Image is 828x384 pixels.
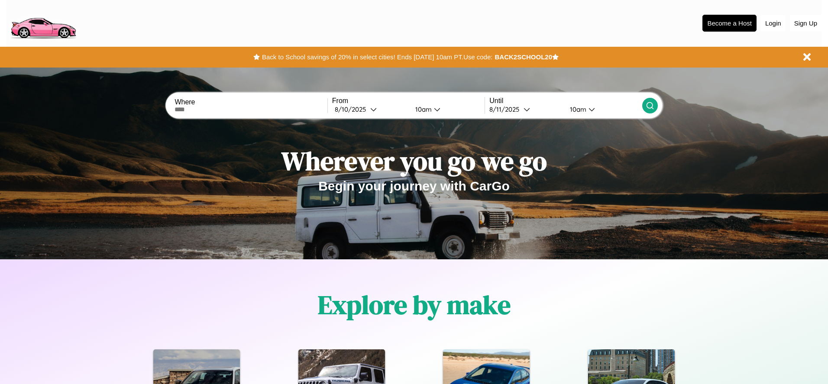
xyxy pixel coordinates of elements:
div: 10am [411,105,434,113]
button: Sign Up [790,15,822,31]
button: 10am [408,105,485,114]
button: 8/10/2025 [332,105,408,114]
img: logo [6,4,80,41]
b: BACK2SCHOOL20 [495,53,552,61]
label: Where [175,98,327,106]
div: 8 / 11 / 2025 [489,105,524,113]
button: Back to School savings of 20% in select cities! Ends [DATE] 10am PT.Use code: [260,51,495,63]
div: 8 / 10 / 2025 [335,105,370,113]
label: From [332,97,485,105]
label: Until [489,97,642,105]
h1: Explore by make [318,287,511,323]
button: 10am [563,105,642,114]
div: 10am [566,105,589,113]
button: Become a Host [702,15,757,32]
button: Login [761,15,786,31]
